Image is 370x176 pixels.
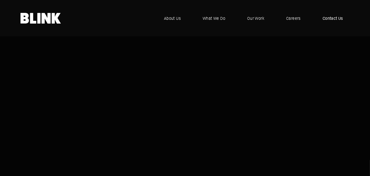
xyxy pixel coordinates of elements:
[203,15,225,21] span: What We Do
[323,15,343,21] span: Contact Us
[247,15,264,21] span: Our Work
[20,13,61,24] a: Home
[196,9,231,28] a: What We Do
[164,15,181,21] span: About Us
[241,9,270,28] a: Our Work
[286,15,301,21] span: Careers
[280,9,307,28] a: Careers
[316,9,350,28] a: Contact Us
[158,9,187,28] a: About Us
